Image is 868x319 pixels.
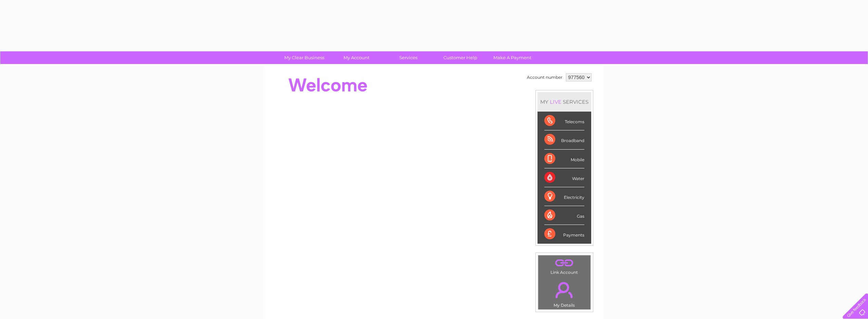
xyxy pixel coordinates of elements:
a: Customer Help [432,51,489,64]
a: . [540,257,589,269]
div: Electricity [544,187,584,206]
a: My Clear Business [276,51,333,64]
div: Payments [544,225,584,243]
td: Link Account [538,255,591,277]
div: LIVE [548,99,563,105]
td: My Details [538,276,591,310]
div: Telecoms [544,112,584,130]
div: Water [544,168,584,187]
div: Gas [544,206,584,225]
a: My Account [328,51,385,64]
a: Services [380,51,437,64]
div: MY SERVICES [537,92,591,112]
td: Account number [525,72,564,83]
div: Broadband [544,130,584,149]
a: . [540,278,589,302]
div: Mobile [544,150,584,168]
a: Make A Payment [484,51,541,64]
